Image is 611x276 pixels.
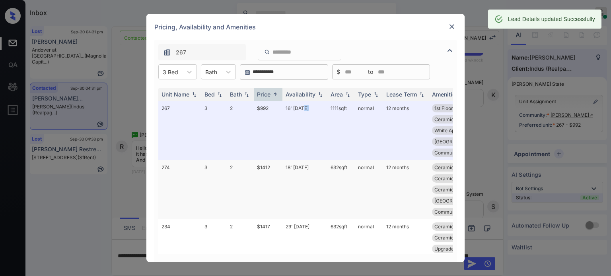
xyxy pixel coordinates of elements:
font: 2 [230,224,233,230]
div: Lead Details updated Successfully [508,12,595,26]
font: Upgraded Tub Su... [434,246,477,252]
img: close [448,23,456,31]
img: icon-zuma [163,48,171,56]
div: Area [331,91,343,98]
td: 18' [DATE] [282,160,327,219]
img: sorting [216,92,224,97]
img: icon-zuma [445,46,455,55]
img: sorting [243,92,251,97]
img: sorting [190,92,198,97]
span: Ceramic Tile Li... [434,187,472,193]
font: 632 [331,224,339,230]
font: sqft [339,164,347,170]
span: 267 [176,48,186,57]
font: months [392,164,409,170]
div: Price [257,91,270,98]
div: Pricing, Availability and Amenities [146,14,465,40]
font: sqft [339,224,347,230]
div: Lease Term [386,91,417,98]
font: [GEOGRAPHIC_DATA][PERSON_NAME]... [434,198,525,204]
font: months [392,224,409,230]
div: Amenities [432,91,459,98]
img: sorting [372,92,380,97]
td: 16' [DATE] [282,101,327,160]
div: Type [358,91,371,98]
td: $1412 [254,160,282,219]
font: 632 [331,164,339,170]
span: 1st Floor [434,105,453,111]
font: White Appliance... [434,127,475,133]
div: Bed [204,91,215,98]
div: Availability [286,91,315,98]
div: Unit Name [162,91,189,98]
font: 12 [386,224,391,230]
font: 12 [386,164,391,170]
img: sorting [418,92,426,97]
font: [GEOGRAPHIC_DATA][PERSON_NAME]... [434,139,525,145]
img: icon-zuma [264,48,270,56]
font: Ceramic Tile Ba... [434,224,474,230]
span: Ceramic Tile Be... [434,116,474,122]
span: to [368,68,373,76]
td: 3 [201,101,227,160]
font: 2 [230,105,233,111]
img: sorting [316,92,324,97]
font: Community Fee [434,209,470,215]
span: $ [337,68,340,76]
td: 12 months [383,101,429,160]
td: normal [355,101,383,160]
font: normal [358,224,374,230]
td: 267 [158,101,201,160]
font: 3 [204,224,207,230]
img: sorting [271,91,279,97]
td: 274 [158,160,201,219]
font: normal [358,164,374,170]
img: sorting [344,92,352,97]
td: 1111 sqft [327,101,355,160]
font: 2 [230,164,233,170]
font: Community Fee [434,150,470,156]
div: Bath [230,91,242,98]
font: Ceramic Tile Be... [434,176,474,181]
td: $992 [254,101,282,160]
font: 3 [204,164,207,170]
span: Ceramic Tile Ba... [434,164,474,170]
font: Ceramic Tile Di... [434,235,473,241]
